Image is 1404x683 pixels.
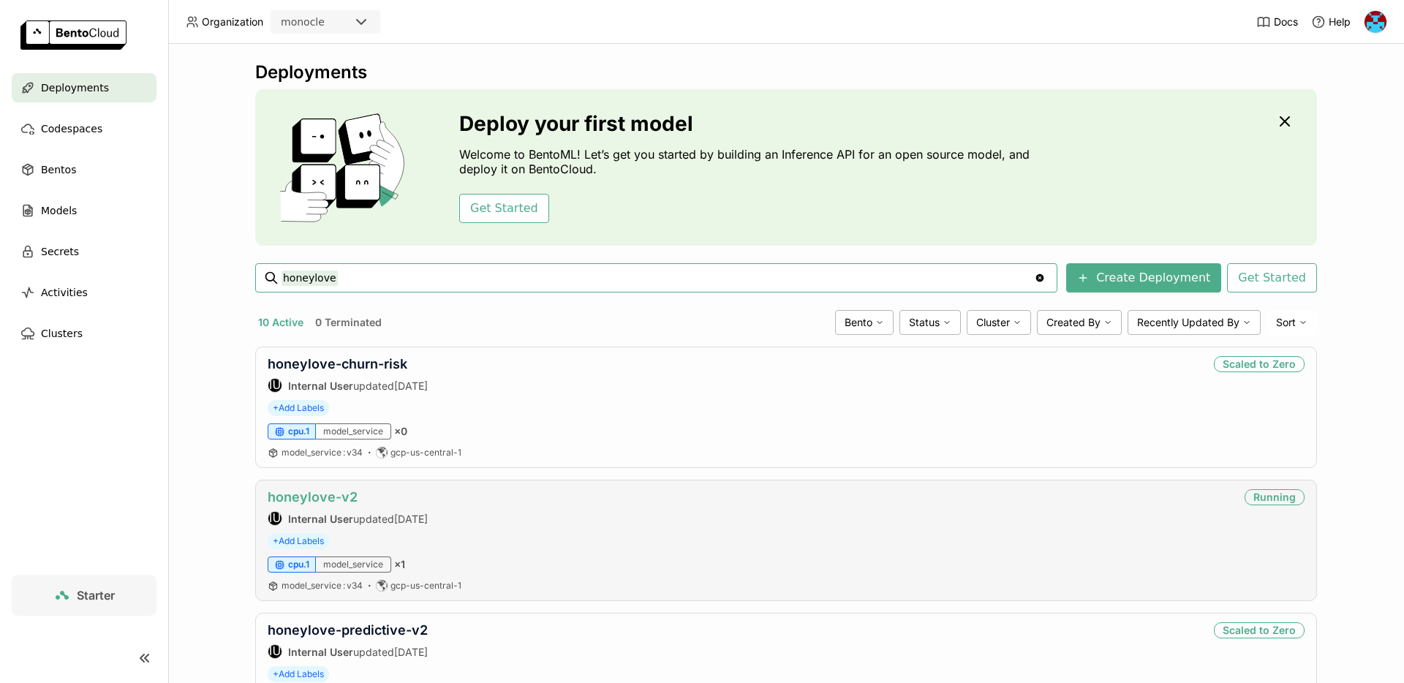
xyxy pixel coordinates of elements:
[1214,356,1305,372] div: Scaled to Zero
[459,112,1037,135] h3: Deploy your first model
[1214,622,1305,638] div: Scaled to Zero
[268,644,428,659] div: updated
[316,423,391,439] div: model_service
[41,202,77,219] span: Models
[268,645,282,658] div: IU
[288,513,353,525] strong: Internal User
[41,284,88,301] span: Activities
[268,511,282,526] div: Internal User
[288,380,353,392] strong: Internal User
[1267,310,1317,335] div: Sort
[343,447,345,458] span: :
[1256,15,1298,29] a: Docs
[268,511,428,526] div: updated
[77,588,115,603] span: Starter
[268,489,358,505] a: honeylove-v2
[41,161,76,178] span: Bentos
[316,556,391,573] div: model_service
[1128,310,1261,335] div: Recently Updated By
[12,278,156,307] a: Activities
[1274,15,1298,29] span: Docs
[394,513,428,525] span: [DATE]
[390,580,461,592] span: gcp-us-central-1
[390,447,461,459] span: gcp-us-central-1
[255,61,1317,83] div: Deployments
[268,622,428,638] a: honeylove-predictive-v2
[459,147,1037,176] p: Welcome to BentoML! Let’s get you started by building an Inference API for an open source model, ...
[899,310,961,335] div: Status
[288,426,309,437] span: cpu.1
[12,155,156,184] a: Bentos
[1227,263,1317,293] button: Get Started
[835,310,894,335] div: Bento
[255,313,306,332] button: 10 Active
[1066,263,1221,293] button: Create Deployment
[282,447,363,458] span: model_service v34
[1311,15,1351,29] div: Help
[394,646,428,658] span: [DATE]
[1037,310,1122,335] div: Created By
[282,447,363,459] a: model_service:v34
[282,266,1034,290] input: Search
[288,559,309,570] span: cpu.1
[312,313,385,332] button: 0 Terminated
[394,425,407,438] span: × 0
[282,580,363,591] span: model_service v34
[268,644,282,659] div: Internal User
[1329,15,1351,29] span: Help
[1046,316,1101,329] span: Created By
[1034,272,1046,284] svg: Clear value
[288,646,353,658] strong: Internal User
[202,15,263,29] span: Organization
[394,558,405,571] span: × 1
[1137,316,1239,329] span: Recently Updated By
[268,400,329,416] span: +Add Labels
[326,15,328,30] input: Selected monocle.
[12,575,156,616] a: Starter
[1365,11,1386,33] img: Oded Valtzer
[41,325,83,342] span: Clusters
[268,378,428,393] div: updated
[1245,489,1305,505] div: Running
[967,310,1031,335] div: Cluster
[394,380,428,392] span: [DATE]
[268,533,329,549] span: +Add Labels
[459,194,549,223] button: Get Started
[268,512,282,525] div: IU
[845,316,872,329] span: Bento
[12,196,156,225] a: Models
[268,378,282,393] div: Internal User
[267,113,424,222] img: cover onboarding
[41,79,109,97] span: Deployments
[12,73,156,102] a: Deployments
[909,316,940,329] span: Status
[12,237,156,266] a: Secrets
[41,243,79,260] span: Secrets
[343,580,345,591] span: :
[20,20,127,50] img: logo
[41,120,102,137] span: Codespaces
[12,319,156,348] a: Clusters
[281,15,325,29] div: monocle
[268,379,282,392] div: IU
[976,316,1010,329] span: Cluster
[268,666,329,682] span: +Add Labels
[282,580,363,592] a: model_service:v34
[12,114,156,143] a: Codespaces
[268,356,407,371] a: honeylove-churn-risk
[1276,316,1296,329] span: Sort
